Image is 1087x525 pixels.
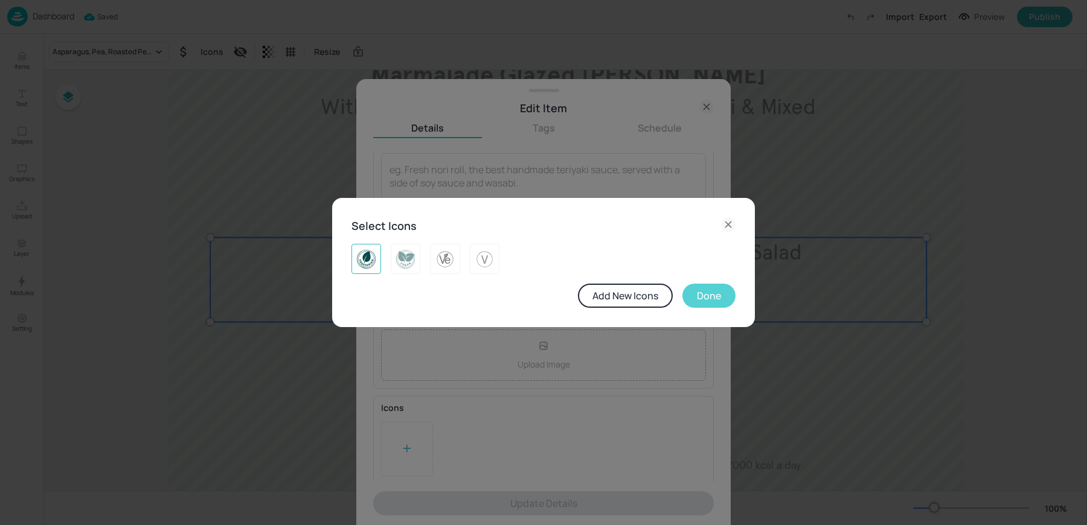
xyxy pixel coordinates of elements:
h6: Select Icons [351,217,417,235]
button: Add New Icons [578,284,673,308]
button: Done [682,284,736,308]
img: 2025-06-17-1750168301388wouldqvwus.svg [435,249,454,269]
img: 2025-07-08-1751988963241b51p7f66fag.svg [357,249,376,269]
img: 2025-06-17-1750168290465w08kkjwrph.svg [475,249,494,269]
img: 2025-07-08-1751988957523x4aaasqfyb.svg [396,249,415,269]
